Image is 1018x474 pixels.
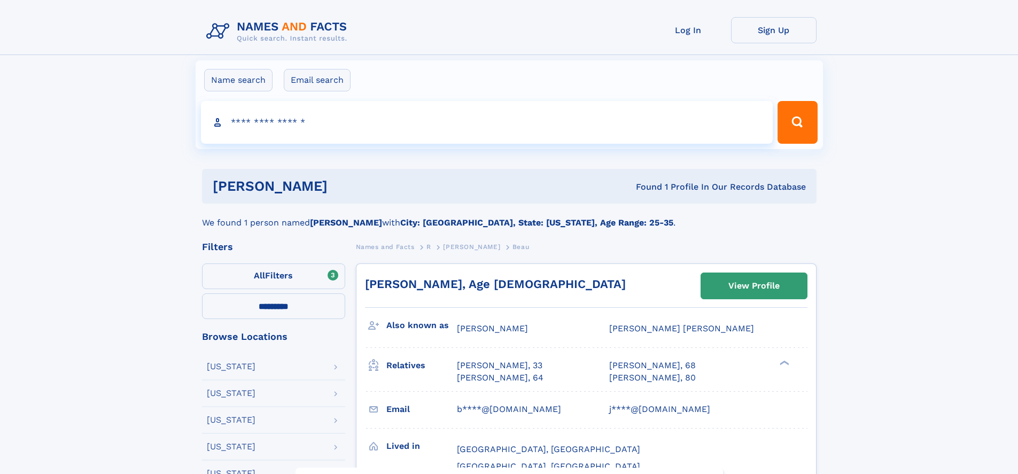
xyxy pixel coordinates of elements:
[609,372,696,384] a: [PERSON_NAME], 80
[701,273,807,299] a: View Profile
[777,360,790,367] div: ❯
[213,180,482,193] h1: [PERSON_NAME]
[778,101,817,144] button: Search Button
[386,356,457,375] h3: Relatives
[284,69,351,91] label: Email search
[512,243,529,251] span: Beau
[609,360,696,371] a: [PERSON_NAME], 68
[443,243,500,251] span: [PERSON_NAME]
[400,217,673,228] b: City: [GEOGRAPHIC_DATA], State: [US_STATE], Age Range: 25-35
[202,17,356,46] img: Logo Names and Facts
[457,372,543,384] a: [PERSON_NAME], 64
[386,400,457,418] h3: Email
[310,217,382,228] b: [PERSON_NAME]
[386,316,457,335] h3: Also known as
[646,17,731,43] a: Log In
[731,17,817,43] a: Sign Up
[202,204,817,229] div: We found 1 person named with .
[457,360,542,371] a: [PERSON_NAME], 33
[426,243,431,251] span: R
[202,332,345,341] div: Browse Locations
[207,362,255,371] div: [US_STATE]
[254,270,265,281] span: All
[457,461,640,471] span: [GEOGRAPHIC_DATA], [GEOGRAPHIC_DATA]
[202,263,345,289] label: Filters
[356,240,415,253] a: Names and Facts
[204,69,273,91] label: Name search
[481,181,806,193] div: Found 1 Profile In Our Records Database
[201,101,773,144] input: search input
[609,323,754,333] span: [PERSON_NAME] [PERSON_NAME]
[202,242,345,252] div: Filters
[457,323,528,333] span: [PERSON_NAME]
[207,442,255,451] div: [US_STATE]
[728,274,780,298] div: View Profile
[365,277,626,291] a: [PERSON_NAME], Age [DEMOGRAPHIC_DATA]
[443,240,500,253] a: [PERSON_NAME]
[207,416,255,424] div: [US_STATE]
[457,444,640,454] span: [GEOGRAPHIC_DATA], [GEOGRAPHIC_DATA]
[207,389,255,398] div: [US_STATE]
[386,437,457,455] h3: Lived in
[426,240,431,253] a: R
